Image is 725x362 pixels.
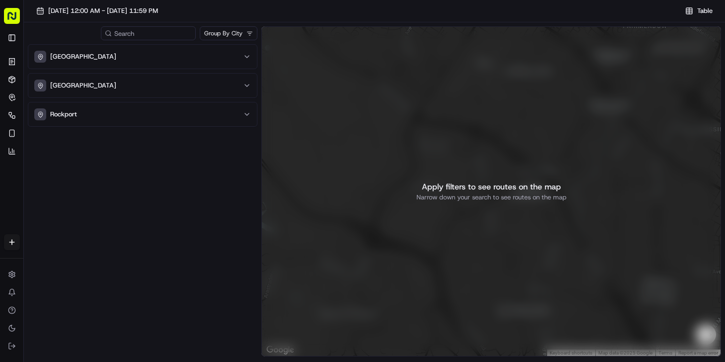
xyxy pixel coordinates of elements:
div: 📗 [10,145,18,153]
button: Rockport [28,102,257,126]
p: Apply filters to see routes on the map [422,181,561,193]
input: Search [101,26,196,40]
span: [DATE] 12:00 AM - [DATE] 11:59 PM [48,6,158,15]
p: Rockport [50,110,77,119]
a: Powered byPylon [70,168,120,176]
p: [GEOGRAPHIC_DATA] [50,81,116,90]
span: API Documentation [94,144,160,154]
p: Narrow down your search to see routes on the map [416,193,566,202]
div: Start new chat [34,95,163,105]
img: 1736555255976-a54dd68f-1ca7-489b-9aae-adbdc363a1c4 [10,95,28,113]
span: Table [697,6,713,15]
div: We're available if you need us! [34,105,126,113]
button: [GEOGRAPHIC_DATA] [28,45,257,69]
button: [GEOGRAPHIC_DATA] [28,74,257,97]
a: 💻API Documentation [80,140,163,158]
span: Pylon [99,169,120,176]
span: Group By City [204,29,242,37]
a: 📗Knowledge Base [6,140,80,158]
button: Start new chat [169,98,181,110]
input: Got a question? Start typing here... [26,64,179,75]
button: [DATE] 12:00 AM - [DATE] 11:59 PM [32,4,162,18]
p: [GEOGRAPHIC_DATA] [50,52,116,61]
button: Table [681,4,717,18]
p: Welcome 👋 [10,40,181,56]
span: Knowledge Base [20,144,76,154]
img: Nash [10,10,30,30]
div: 💻 [84,145,92,153]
